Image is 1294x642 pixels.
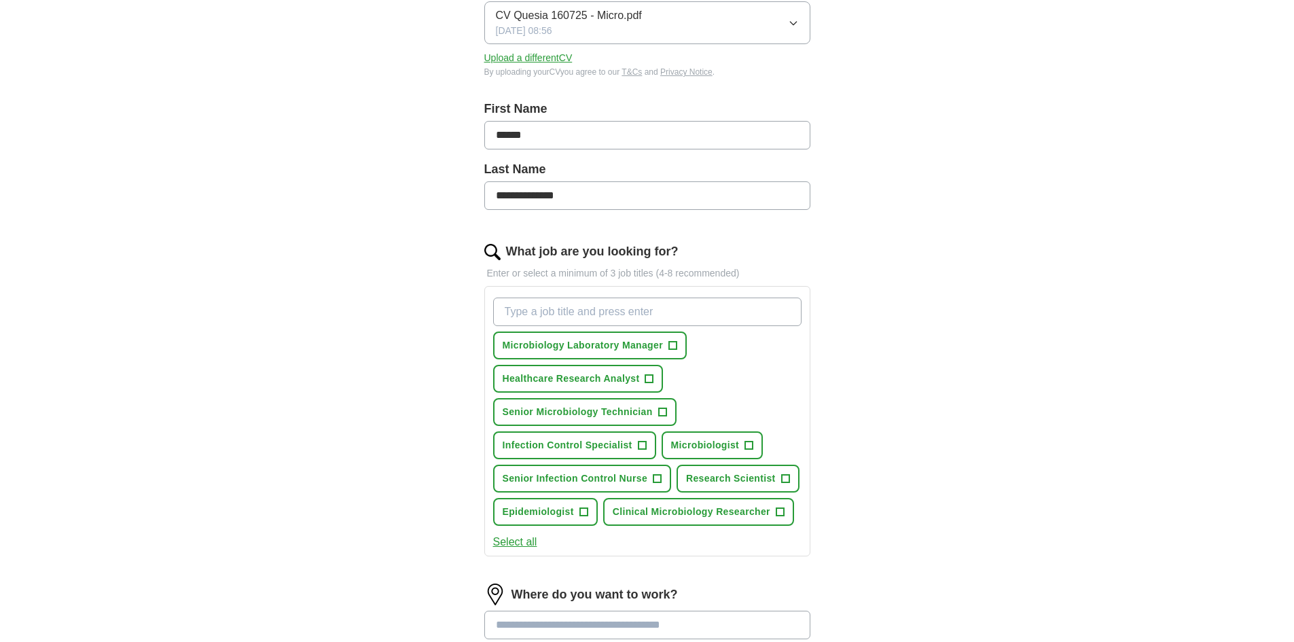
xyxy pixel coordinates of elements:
span: Senior Infection Control Nurse [503,471,648,486]
span: Senior Microbiology Technician [503,405,653,419]
a: Privacy Notice [660,67,713,77]
span: CV Quesia 160725 - Micro.pdf [496,7,642,24]
label: What job are you looking for? [506,243,679,261]
span: Clinical Microbiology Researcher [613,505,770,519]
button: Upload a differentCV [484,51,573,65]
div: By uploading your CV you agree to our and . [484,66,810,78]
span: Healthcare Research Analyst [503,372,640,386]
img: search.png [484,244,501,260]
label: First Name [484,100,810,118]
p: Enter or select a minimum of 3 job titles (4-8 recommended) [484,266,810,281]
button: CV Quesia 160725 - Micro.pdf[DATE] 08:56 [484,1,810,44]
button: Healthcare Research Analyst [493,365,664,393]
button: Research Scientist [677,465,799,493]
span: [DATE] 08:56 [496,24,552,38]
button: Senior Infection Control Nurse [493,465,672,493]
button: Epidemiologist [493,498,598,526]
label: Last Name [484,160,810,179]
span: Infection Control Specialist [503,438,632,452]
span: Epidemiologist [503,505,574,519]
button: Clinical Microbiology Researcher [603,498,794,526]
label: Where do you want to work? [511,586,678,604]
span: Microbiologist [671,438,740,452]
button: Microbiologist [662,431,763,459]
img: location.png [484,584,506,605]
a: T&Cs [622,67,642,77]
span: Research Scientist [686,471,776,486]
input: Type a job title and press enter [493,298,802,326]
button: Infection Control Specialist [493,431,656,459]
span: Microbiology Laboratory Manager [503,338,663,353]
button: Senior Microbiology Technician [493,398,677,426]
button: Select all [493,534,537,550]
button: Microbiology Laboratory Manager [493,332,687,359]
